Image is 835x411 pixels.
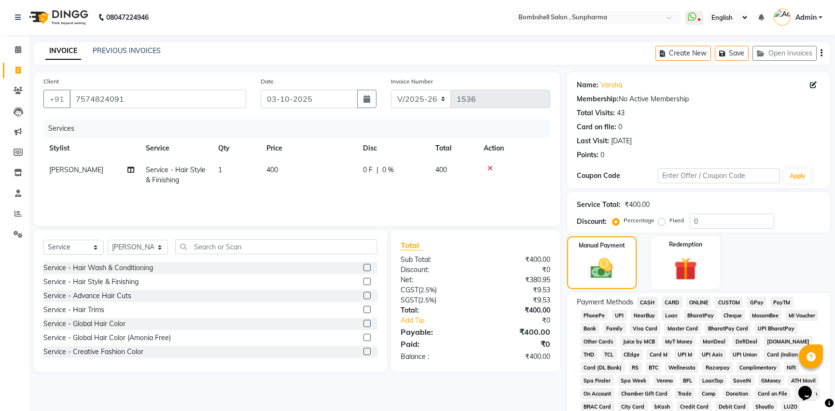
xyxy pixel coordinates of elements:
label: Invoice Number [391,77,433,86]
span: Payment Methods [577,297,633,307]
span: RS [629,362,642,373]
span: NearBuy [631,310,658,321]
div: Service - Global Hair Color [43,319,125,329]
button: Open Invoices [752,46,817,61]
span: Spa Week [618,375,650,386]
div: ₹400.00 [475,352,557,362]
div: Membership: [577,94,619,104]
div: Service - Hair Trims [43,305,104,315]
label: Percentage [624,216,654,225]
img: _gift.svg [667,255,705,283]
th: Price [261,137,357,159]
a: Add Tip [393,315,489,326]
span: Trade [675,388,695,399]
label: Client [43,77,59,86]
div: ₹0 [475,265,557,275]
span: [DOMAIN_NAME] [764,336,813,347]
span: UPI Union [730,349,760,360]
div: Total: [393,305,475,315]
span: Wellnessta [665,362,698,373]
button: Save [715,46,749,61]
input: Search or Scan [175,239,377,254]
div: ( ) [393,285,475,295]
div: Sub Total: [393,255,475,265]
th: Qty [212,137,261,159]
div: Name: [577,80,598,90]
span: Chamber Gift Card [618,388,671,399]
span: Spa Finder [581,375,614,386]
div: ₹0 [489,315,557,326]
div: Discount: [393,265,475,275]
a: INVOICE [45,42,81,60]
span: Visa Card [630,323,661,334]
span: Juice by MCB [620,336,658,347]
div: Payable: [393,326,475,338]
span: LoanTap [699,375,726,386]
span: UPI [612,310,627,321]
span: GMoney [758,375,784,386]
a: Varsha [600,80,622,90]
div: ₹400.00 [625,200,650,210]
div: ₹400.00 [475,326,557,338]
span: MI Voucher [785,310,818,321]
div: ₹9.53 [475,285,557,295]
span: ONLINE [686,297,711,308]
span: UPI Axis [699,349,726,360]
span: Other Cards [581,336,616,347]
span: Bank [581,323,599,334]
button: Apply [784,169,811,183]
iframe: chat widget [794,372,825,401]
span: BharatPay Card [705,323,751,334]
div: Total Visits: [577,108,615,118]
div: ( ) [393,295,475,305]
span: Donation [723,388,751,399]
span: 2.5% [420,296,434,304]
span: | [376,165,378,175]
button: Create New [655,46,711,61]
th: Service [140,137,212,159]
label: Fixed [669,216,684,225]
label: Manual Payment [579,241,625,250]
span: Card M [646,349,670,360]
div: Points: [577,150,598,160]
span: Complimentary [737,362,780,373]
span: 1 [218,165,222,174]
div: ₹380.95 [475,275,557,285]
th: Disc [357,137,430,159]
span: SaveIN [730,375,754,386]
div: 43 [617,108,625,118]
span: Master Card [664,323,701,334]
span: On Account [581,388,614,399]
span: BFL [680,375,695,386]
span: Razorpay [702,362,733,373]
th: Action [478,137,550,159]
div: [DATE] [611,136,632,146]
div: ₹400.00 [475,305,557,315]
img: _cash.svg [584,256,620,281]
span: CASH [637,297,658,308]
div: Card on file: [577,122,616,132]
span: BTC [646,362,662,373]
span: 2.5% [420,286,435,294]
span: 0 % [382,165,394,175]
span: THD [581,349,598,360]
div: 0 [600,150,604,160]
img: Admin [774,9,791,26]
span: CUSTOM [715,297,743,308]
span: TCL [601,349,617,360]
b: 08047224946 [106,4,149,31]
span: Family [603,323,626,334]
span: Admin [795,13,817,23]
div: Service - Hair Style & Finishing [43,277,139,287]
span: BharatPay [684,310,717,321]
div: Service - Creative Fashion Color [43,347,143,357]
div: No Active Membership [577,94,821,104]
span: 400 [266,165,278,174]
div: Discount: [577,217,607,227]
th: Stylist [43,137,140,159]
div: Balance : [393,352,475,362]
span: MosamBee [749,310,782,321]
span: CEdge [621,349,643,360]
span: PhonePe [581,310,608,321]
div: 0 [618,122,622,132]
